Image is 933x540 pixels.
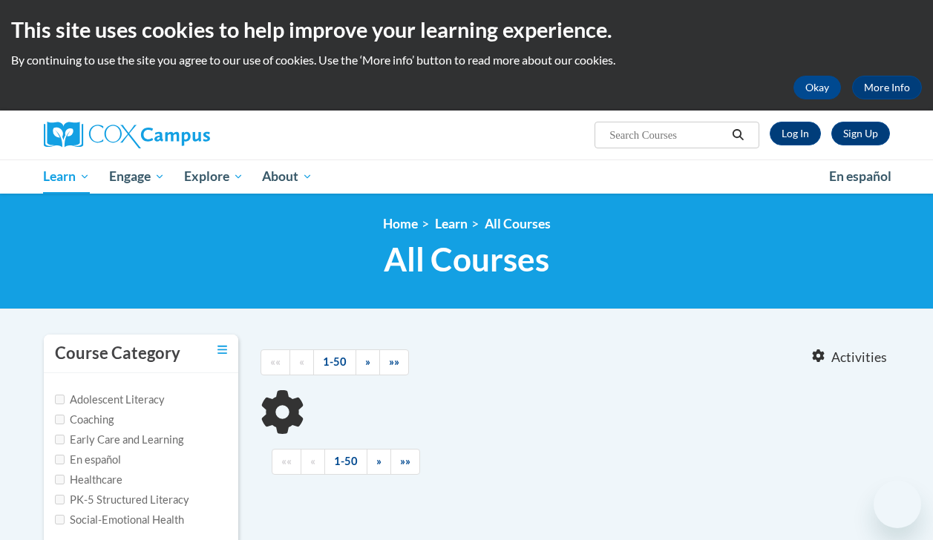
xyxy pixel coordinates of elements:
a: End [379,349,409,375]
span: « [310,455,315,467]
span: »» [389,355,399,368]
a: Toggle collapse [217,342,227,358]
a: En español [819,161,901,192]
span: About [262,168,312,185]
a: Engage [99,159,174,194]
input: Checkbox for Options [55,475,65,484]
a: Previous [289,349,314,375]
input: Checkbox for Options [55,435,65,444]
div: Main menu [33,159,901,194]
input: Search Courses [608,126,727,144]
a: Next [367,449,391,475]
input: Checkbox for Options [55,455,65,464]
input: Checkbox for Options [55,495,65,504]
label: PK-5 Structured Literacy [55,492,189,508]
span: All Courses [384,240,549,279]
span: »» [400,455,410,467]
p: By continuing to use the site you agree to our use of cookies. Use the ‘More info’ button to read... [11,52,922,68]
label: Healthcare [55,472,122,488]
h3: Course Category [55,342,180,365]
button: Okay [793,76,841,99]
label: Adolescent Literacy [55,392,165,408]
label: Social-Emotional Health [55,512,184,528]
button: Search [727,126,749,144]
a: Explore [174,159,253,194]
a: Begining [261,349,290,375]
a: 1-50 [324,449,367,475]
span: En español [829,168,891,184]
a: More Info [852,76,922,99]
a: All Courses [485,216,551,231]
span: » [376,455,382,467]
span: « [299,355,304,368]
input: Checkbox for Options [55,415,65,424]
img: Cox Campus [44,122,210,148]
a: 1-50 [313,349,356,375]
a: Cox Campus [44,122,311,148]
input: Checkbox for Options [55,515,65,524]
span: Explore [184,168,243,185]
a: End [390,449,420,475]
a: About [252,159,322,194]
a: Previous [301,449,325,475]
a: Begining [272,449,301,475]
input: Checkbox for Options [55,395,65,404]
iframe: Button to launch messaging window [874,481,921,528]
span: «« [270,355,281,368]
span: «« [281,455,292,467]
span: » [365,355,370,368]
a: Register [831,122,890,145]
a: Learn [34,159,100,194]
a: Next [356,349,380,375]
label: Coaching [55,412,114,428]
a: Home [383,216,418,231]
h2: This site uses cookies to help improve your learning experience. [11,15,922,45]
label: En español [55,452,121,468]
label: Early Care and Learning [55,432,183,448]
a: Log In [770,122,821,145]
span: Learn [43,168,90,185]
a: Learn [435,216,468,231]
span: Activities [831,349,887,366]
span: Engage [109,168,165,185]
